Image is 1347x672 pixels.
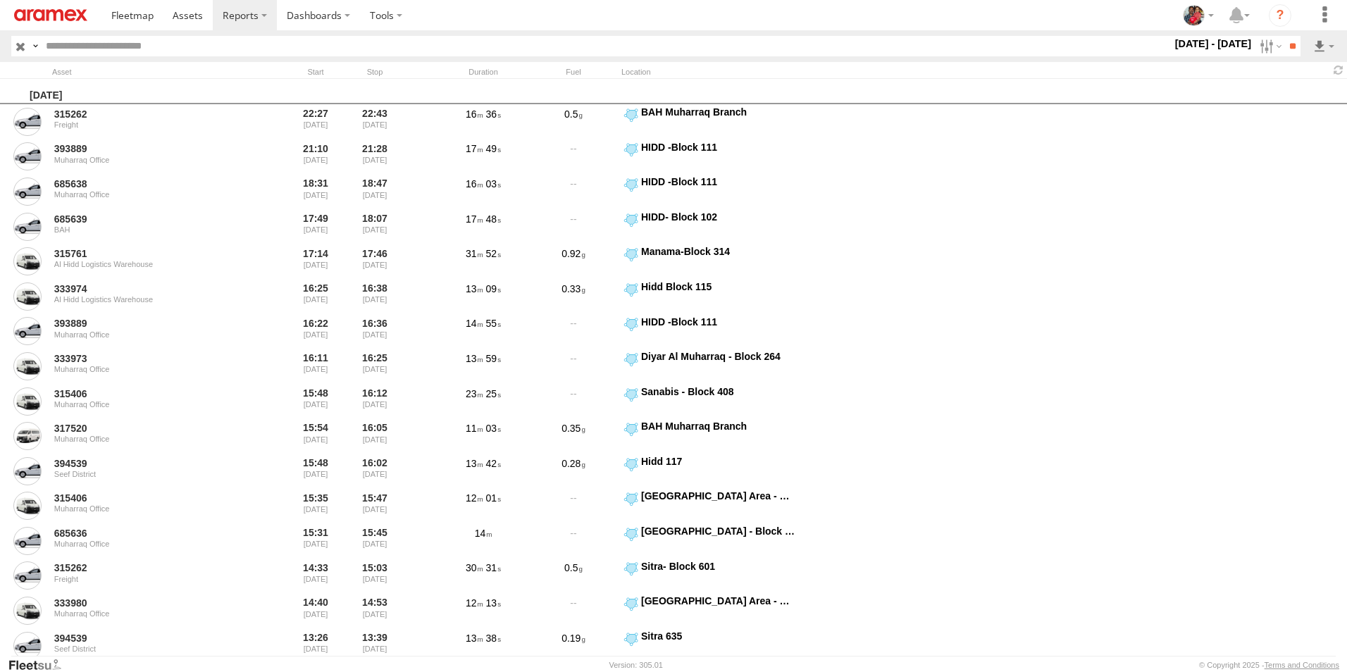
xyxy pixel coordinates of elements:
div: Entered prior to selected date range [289,141,342,173]
div: [GEOGRAPHIC_DATA] - Block 346 [641,525,795,537]
a: 317520 [54,422,247,435]
a: 393889 [54,317,247,330]
label: Search Filter Options [1254,36,1284,56]
div: 15:47 [DATE] [348,490,402,522]
div: 13:39 [DATE] [348,630,402,662]
div: 15:45 [DATE] [348,525,402,557]
a: 315761 [54,247,247,260]
span: 01 [486,492,501,504]
div: 0.92 [531,245,616,278]
i: ? [1269,4,1291,27]
label: Export results as... [1312,36,1336,56]
div: Muharraq Office [54,435,247,443]
a: 685638 [54,178,247,190]
div: Al Hidd Logistics Warehouse [54,295,247,304]
span: 38 [486,633,501,644]
span: 31 [486,562,501,573]
div: BAH Muharraq Branch [641,106,795,118]
label: Click to View Event Location [621,211,797,243]
div: 16:12 [DATE] [348,385,402,418]
label: Click to View Event Location [621,106,797,138]
a: Visit our Website [8,658,73,672]
div: HIDD -Block 111 [641,175,795,188]
div: 18:07 [DATE] [348,211,402,243]
div: Entered prior to selected date range [289,525,342,557]
div: Moncy Varghese [1178,5,1219,26]
a: 333974 [54,282,247,295]
a: 394539 [54,632,247,645]
span: 17 [466,143,483,154]
div: 21:28 [DATE] [348,141,402,173]
div: HIDD -Block 111 [641,141,795,154]
span: 16 [466,108,483,120]
div: Muharraq Office [54,504,247,513]
div: 0.35 [531,420,616,452]
div: Muharraq Office [54,330,247,339]
span: 13 [466,633,483,644]
div: Muharraq Office [54,365,247,373]
div: Al Hidd Logistics Warehouse [54,260,247,268]
span: 23 [466,388,483,399]
div: [GEOGRAPHIC_DATA] Area - Block 346 [641,490,795,502]
span: 13 [486,597,501,609]
div: Entered prior to selected date range [289,595,342,627]
div: Muharraq Office [54,400,247,409]
div: HIDD- Block 102 [641,211,795,223]
span: 03 [486,178,501,189]
div: Entered prior to selected date range [289,490,342,522]
span: 12 [466,597,483,609]
a: 393889 [54,142,247,155]
span: 12 [466,492,483,504]
div: Seef District [54,470,247,478]
div: 0.5 [531,560,616,592]
div: 16:38 [DATE] [348,280,402,313]
label: Click to View Event Location [621,316,797,348]
a: 333980 [54,597,247,609]
div: Entered prior to selected date range [289,350,342,382]
span: 11 [466,423,483,434]
label: Click to View Event Location [621,420,797,452]
div: Entered prior to selected date range [289,630,342,662]
span: 30 [466,562,483,573]
div: Hidd 117 [641,455,795,468]
a: 315262 [54,561,247,574]
div: Manama-Block 314 [641,245,795,258]
a: 685636 [54,527,247,540]
div: Muharraq Office [54,540,247,548]
span: 25 [486,388,501,399]
a: 685639 [54,213,247,225]
div: Muharraq Office [54,190,247,199]
a: Terms and Conditions [1265,661,1339,669]
span: 36 [486,108,501,120]
div: Muharraq Office [54,156,247,164]
label: Click to View Event Location [621,595,797,627]
div: 0.19 [531,630,616,662]
div: 15:03 [DATE] [348,560,402,592]
div: Entered prior to selected date range [289,420,342,452]
div: 16:05 [DATE] [348,420,402,452]
div: Freight [54,120,247,129]
label: Click to View Event Location [621,560,797,592]
label: Click to View Event Location [621,245,797,278]
label: Click to View Event Location [621,350,797,382]
span: 14 [466,318,483,329]
div: Muharraq Office [54,609,247,618]
div: Entered prior to selected date range [289,280,342,313]
div: 16:02 [DATE] [348,455,402,487]
div: 14:53 [DATE] [348,595,402,627]
span: 55 [486,318,501,329]
span: 31 [466,248,483,259]
div: 0.5 [531,106,616,138]
span: 13 [466,458,483,469]
label: Click to View Event Location [621,525,797,557]
div: Sanabis - Block 408 [641,385,795,398]
div: Entered prior to selected date range [289,106,342,138]
div: Entered prior to selected date range [289,245,342,278]
div: Version: 305.01 [609,661,663,669]
div: Entered prior to selected date range [289,211,342,243]
span: 03 [486,423,501,434]
span: 09 [486,283,501,294]
span: 49 [486,143,501,154]
span: 52 [486,248,501,259]
div: Entered prior to selected date range [289,316,342,348]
